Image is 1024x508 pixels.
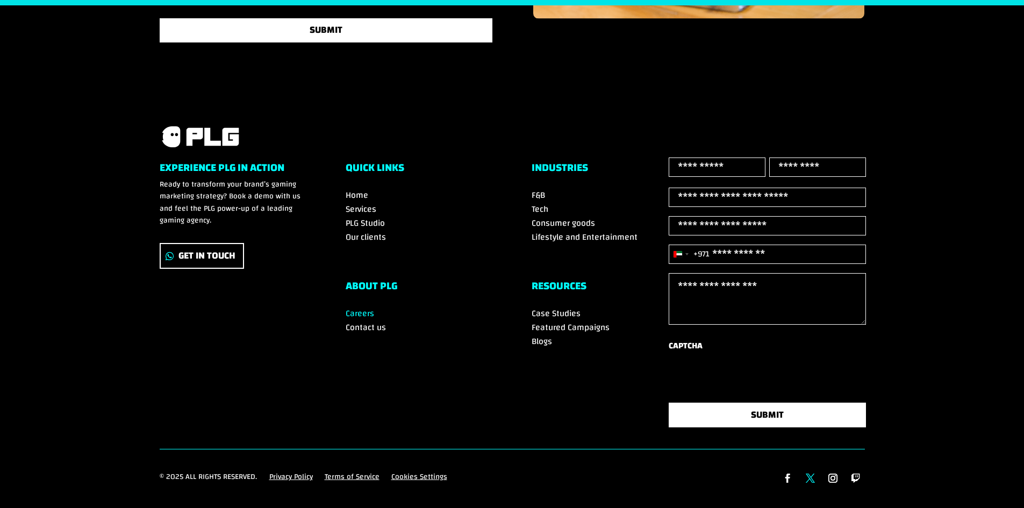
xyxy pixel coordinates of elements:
div: +971 [693,247,710,261]
a: Home [346,187,368,203]
a: Tech [532,201,548,217]
h6: RESOURCES [532,281,679,297]
a: F&B [532,187,545,203]
a: Blogs [532,333,552,349]
img: PLG logo [160,125,240,149]
p: Ready to transform your brand’s gaming marketing strategy? Book a demo with us and feel the PLG p... [160,178,307,227]
a: Follow on Instagram [824,469,842,488]
iframe: reCAPTCHA [669,357,832,399]
a: Terms of Service [325,471,379,488]
a: Follow on Twitch [846,469,864,488]
a: Follow on X [801,469,819,488]
a: Cookies Settings [391,471,447,488]
a: Lifestyle and Entertainment [532,229,638,245]
h6: ABOUT PLG [346,281,493,297]
a: Get In Touch [160,243,244,269]
a: Services [346,201,376,217]
a: Privacy Policy [269,471,313,488]
a: Featured Campaigns [532,319,610,335]
a: Careers [346,305,374,321]
a: Consumer goods [532,215,595,231]
label: CAPTCHA [669,339,703,353]
p: © 2025 All rights reserved. [160,471,257,483]
button: SUBMIT [669,403,867,427]
a: PLG [160,125,240,149]
a: PLG Studio [346,215,385,231]
h6: Experience PLG in Action [160,162,307,178]
iframe: Chat Widget [970,456,1024,508]
button: Selected country [669,245,710,263]
a: Case Studies [532,305,581,321]
h6: Industries [532,162,679,178]
h6: Quick Links [346,162,493,178]
a: Contact us [346,319,386,335]
a: Follow on Facebook [778,469,797,488]
a: Our clients [346,229,386,245]
button: SUBMIT [160,18,493,42]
